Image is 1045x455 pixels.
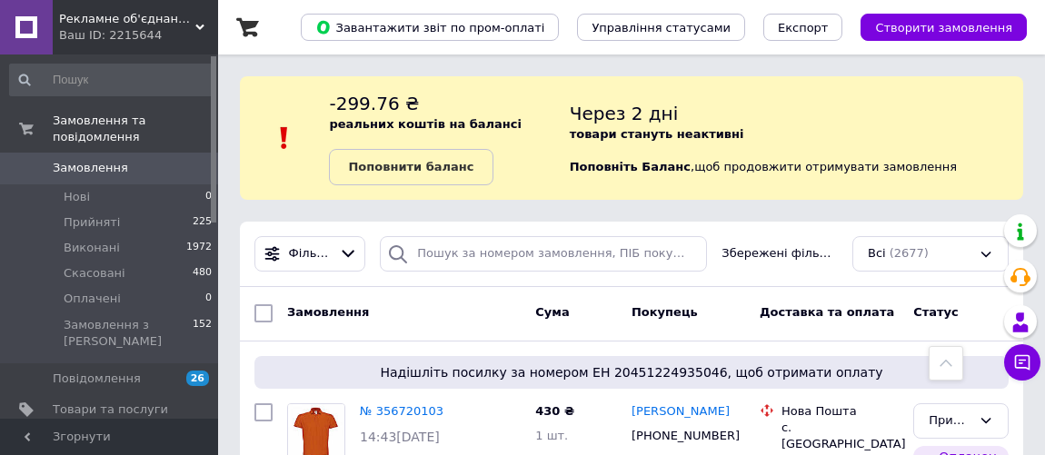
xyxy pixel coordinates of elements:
input: Пошук за номером замовлення, ПІБ покупця, номером телефону, Email, номером накладної [380,236,707,272]
span: 0 [205,189,212,205]
button: Чат з покупцем [1004,344,1040,381]
span: Експорт [778,21,829,35]
span: Створити замовлення [875,21,1012,35]
span: Скасовані [64,265,125,282]
b: Поповнити баланс [348,160,473,173]
span: (2677) [890,246,929,260]
span: 0 [205,291,212,307]
span: 1 шт. [535,429,568,442]
span: Збережені фільтри: [722,245,838,262]
span: Надішліть посилку за номером ЕН 20451224935046, щоб отримати оплату [262,363,1001,381]
div: Нова Пошта [781,403,899,420]
span: 152 [193,317,212,350]
span: Оплачені [64,291,121,307]
b: реальних коштів на балансі [329,117,522,131]
span: 26 [186,371,209,386]
button: Створити замовлення [861,14,1027,41]
span: Через 2 дні [570,103,679,124]
span: Покупець [632,305,698,319]
span: Управління статусами [592,21,731,35]
span: 480 [193,265,212,282]
span: Прийняті [64,214,120,231]
button: Експорт [763,14,843,41]
span: Фільтри [289,245,332,262]
span: 225 [193,214,212,231]
button: Управління статусами [577,14,745,41]
span: [PHONE_NUMBER] [632,429,740,442]
a: [PERSON_NAME] [632,403,730,420]
span: Повідомлення [53,371,141,387]
button: Завантажити звіт по пром-оплаті [301,14,559,41]
div: Ваш ID: 2215644 [59,27,218,44]
span: Завантажити звіт по пром-оплаті [315,19,544,35]
span: -299.76 ₴ [329,93,419,114]
span: Товари та послуги [53,401,168,418]
span: 14:43[DATE] [360,430,440,444]
span: Нові [64,189,90,205]
span: Cума [535,305,569,319]
span: Замовлення [53,160,128,176]
span: Виконані [64,240,120,256]
img: :exclamation: [271,124,298,152]
b: товари стануть неактивні [570,127,744,141]
a: Створити замовлення [842,20,1027,34]
div: , щоб продовжити отримувати замовлення [570,91,1023,185]
span: Замовлення [287,305,369,319]
span: Статус [913,305,959,319]
span: Всі [868,245,886,262]
span: Замовлення та повідомлення [53,113,218,145]
a: № 356720103 [360,404,443,418]
span: 430 ₴ [535,404,574,418]
span: Доставка та оплата [760,305,894,319]
div: Прийнято [929,411,971,430]
a: Поповнити баланс [329,149,493,185]
input: Пошук [9,64,214,96]
span: Рекламне об'єднання "МОЛОДЕЦЬ" - супермаркет реклами №1 [59,11,195,27]
span: Замовлення з [PERSON_NAME] [64,317,193,350]
b: Поповніть Баланс [570,160,691,173]
span: 1972 [186,240,212,256]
